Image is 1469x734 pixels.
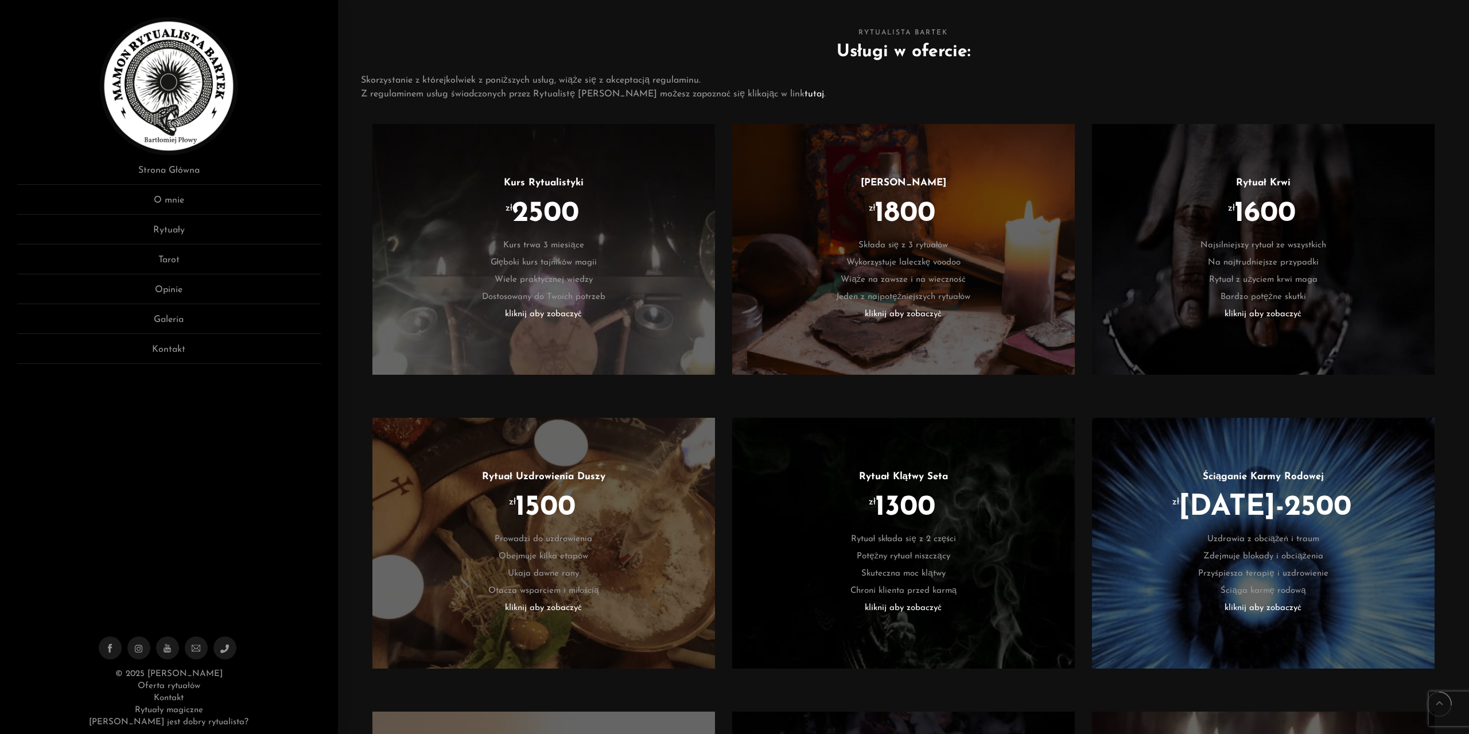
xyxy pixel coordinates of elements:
li: Bardzo potężne skutki [1109,289,1417,306]
sup: zł [869,203,876,213]
a: Oferta rytuałów [138,682,200,690]
li: kliknij aby zobaczyć [1109,306,1417,323]
a: Rytuały [17,223,321,244]
span: 1300 [875,502,935,514]
li: Przyśpiesza terapię i uzdrowienie [1109,565,1417,582]
a: [PERSON_NAME] jest dobry rytualista? [89,718,248,727]
li: Otacza wsparciem i miłością [390,582,698,600]
li: Rytuał składa się z 2 części [749,531,1058,548]
li: Kurs trwa 3 miesiące [390,237,698,254]
li: Wykorzystuje laleczkę voodoo [749,254,1058,271]
li: Wiele praktycznej wiedzy [390,271,698,289]
a: Opinie [17,283,321,304]
a: Ściąganie Karmy Rodowej [1203,472,1324,481]
li: kliknij aby zobaczyć [749,306,1058,323]
a: Kurs Rytualistyki [504,178,584,188]
li: Skuteczna moc klątwy [749,565,1058,582]
a: tutaj [805,90,824,99]
li: Potężny rytuał niszczący [749,548,1058,565]
span: 1600 [1234,208,1296,220]
li: Dostosowany do Twoich potrzeb [390,289,698,306]
li: Składa się z 3 rytuałów [749,237,1058,254]
li: Prowadzi do uzdrowienia [390,531,698,548]
span: [DATE]-2500 [1179,502,1351,514]
li: Na najtrudniejsze przypadki [1109,254,1417,271]
sup: zł [869,497,876,507]
a: Rytuał Krwi [1236,178,1291,188]
sup: zł [1172,497,1179,507]
li: Wiąże na zawsze i na wieczność [749,271,1058,289]
li: Głęboki kurs tajników magii [390,254,698,271]
h2: Usługi w ofercie: [361,39,1446,65]
li: Ściąga karmę rodową [1109,582,1417,600]
span: 1800 [875,208,935,220]
a: Tarot [17,253,321,274]
a: Rytuał Klątwy Seta [859,472,948,481]
span: Rytualista Bartek [361,27,1446,39]
li: Ukaja dawne rany [390,565,698,582]
a: Kontakt [17,343,321,364]
li: Rytuał z użyciem krwi maga [1109,271,1417,289]
p: Skorzystanie z którejkolwiek z poniższych usług, wiąże się z akceptacją regulaminu. Z regulaminem... [361,73,1446,101]
a: O mnie [17,193,321,215]
li: kliknij aby zobaczyć [390,306,698,323]
span: 2500 [512,208,579,220]
a: [PERSON_NAME] [861,178,946,188]
a: Kontakt [154,694,184,702]
sup: zł [1228,203,1235,213]
sup: zł [506,203,512,213]
a: Rytuały magiczne [135,706,203,714]
img: Rytualista Bartek [100,17,238,155]
a: Galeria [17,313,321,334]
sup: zł [509,497,516,507]
li: kliknij aby zobaczyć [390,600,698,617]
li: kliknij aby zobaczyć [749,600,1058,617]
li: Obejmuje kilka etapów [390,548,698,565]
li: Najsilniejszy rytuał ze wszystkich [1109,237,1417,254]
li: Chroni klienta przed karmą [749,582,1058,600]
li: Jeden z najpotężniejszych rytuałów [749,289,1058,306]
li: kliknij aby zobaczyć [1109,600,1417,617]
a: Rytuał Uzdrowienia Duszy [482,472,605,481]
a: Strona Główna [17,164,321,185]
li: Zdejmuje blokady i obciążenia [1109,548,1417,565]
span: 1500 [515,502,576,514]
li: Uzdrawia z obciążeń i traum [1109,531,1417,548]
